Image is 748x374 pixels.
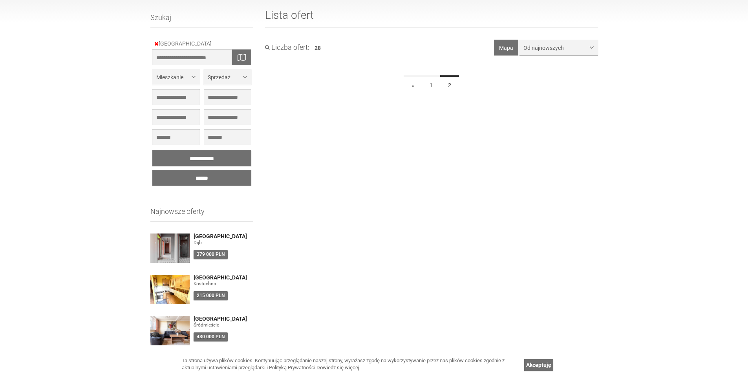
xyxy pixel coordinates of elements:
[194,332,228,341] div: 430 000 PLN
[182,357,520,372] div: Ta strona używa plików cookies. Kontynuując przeglądanie naszej strony, wyrażasz zgodę na wykorzy...
[194,239,254,246] figure: Dąb
[265,44,309,51] h3: Liczba ofert:
[152,69,200,85] button: Mieszkanie
[494,40,518,55] button: Mapa
[194,234,254,239] a: [GEOGRAPHIC_DATA]
[315,45,321,51] span: 28
[154,40,216,47] a: [GEOGRAPHIC_DATA]
[150,14,254,28] h3: Szukaj
[440,75,459,93] a: 2
[232,49,251,65] div: Wyszukaj na mapie
[524,359,553,371] a: Akceptuję
[194,316,254,322] a: [GEOGRAPHIC_DATA]
[150,208,254,222] h3: Najnowsze oferty
[194,250,228,259] div: 379 000 PLN
[156,73,190,81] span: Mieszkanie
[194,322,254,328] figure: Śródmieście
[204,69,251,85] button: Sprzedaż
[194,275,254,281] a: [GEOGRAPHIC_DATA]
[194,281,254,287] figure: Kostuchna
[208,73,241,81] span: Sprzedaż
[404,75,422,93] a: «
[194,291,228,300] div: 215 000 PLN
[523,44,588,52] span: Od najnowszych
[422,75,441,93] a: 1
[519,40,598,55] button: Od najnowszych
[316,365,359,370] a: Dowiedz się więcej
[265,9,598,28] h1: Lista ofert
